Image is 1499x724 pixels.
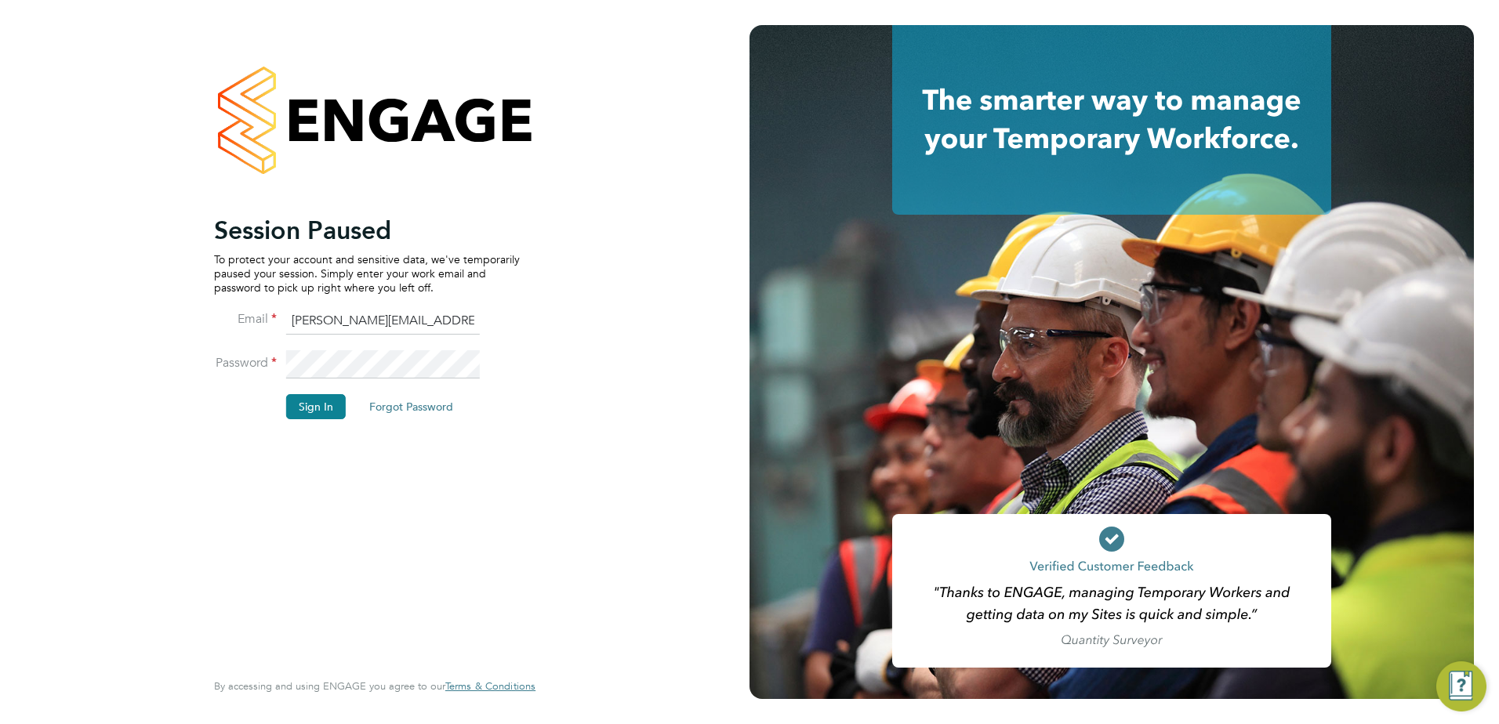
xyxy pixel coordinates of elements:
[214,679,535,693] span: By accessing and using ENGAGE you agree to our
[214,355,277,371] label: Password
[1436,661,1486,711] button: Engage Resource Center
[214,215,520,246] h2: Session Paused
[214,311,277,328] label: Email
[286,394,346,419] button: Sign In
[214,252,520,295] p: To protect your account and sensitive data, we've temporarily paused your session. Simply enter y...
[445,680,535,693] a: Terms & Conditions
[286,307,480,335] input: Enter your work email...
[357,394,466,419] button: Forgot Password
